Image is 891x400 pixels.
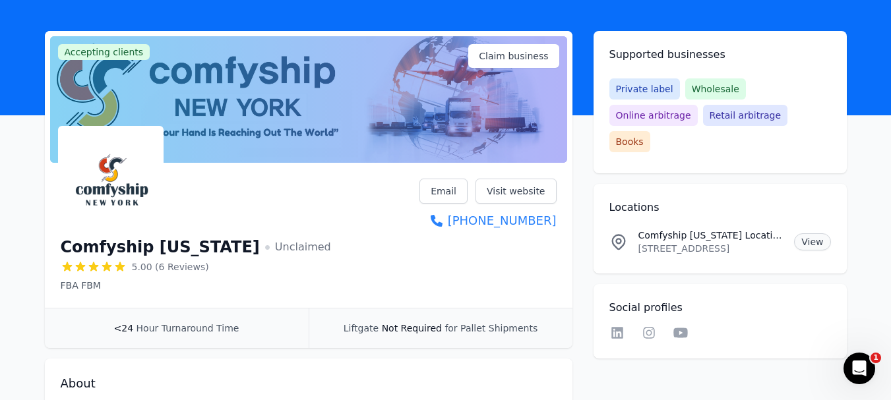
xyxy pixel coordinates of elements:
[265,239,331,255] span: Unclaimed
[137,323,239,333] span: Hour Turnaround Time
[114,323,134,333] span: <24
[609,105,698,126] span: Online arbitrage
[871,353,881,363] span: 1
[638,242,784,255] p: [STREET_ADDRESS]
[508,49,548,63] span: business
[609,200,831,215] h2: Locations
[61,279,331,292] p: FBA FBM
[61,237,260,258] h1: Comfyship [US_STATE]
[479,49,548,63] span: Claim
[476,179,557,204] a: Visit website
[58,44,150,60] span: Accepting clients
[844,353,875,384] iframe: Intercom live chat
[61,374,557,393] h2: About
[382,323,442,333] span: Not Required
[609,78,680,100] span: Private label
[419,179,468,204] a: Email
[609,131,650,152] span: Books
[703,105,787,126] span: Retail arbitrage
[638,229,784,242] p: Comfyship [US_STATE] Location
[445,323,538,333] span: for Pallet Shipments
[132,260,209,273] span: 5.00 (6 Reviews)
[61,129,161,229] img: Comfyship New York
[468,44,559,68] a: Claim business
[685,78,746,100] span: Wholesale
[609,300,831,316] h2: Social profiles
[344,323,379,333] span: Liftgate
[419,212,556,230] a: [PHONE_NUMBER]
[794,233,830,250] a: View
[609,47,831,63] h2: Supported businesses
